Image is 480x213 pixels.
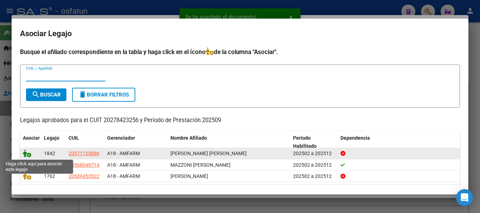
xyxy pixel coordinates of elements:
[69,162,99,168] span: 20568049714
[44,151,55,156] span: 1842
[69,151,99,156] span: 20571155886
[69,173,99,179] span: 20539453522
[78,90,87,99] mat-icon: delete
[456,189,473,206] div: Open Intercom Messenger
[20,47,460,56] h4: Busque el afiliado correspondiente en la tabla y haga click en el ícono de la columna "Asociar".
[170,173,208,179] span: NAVA PIETRO MARTIN
[168,131,290,154] datatable-header-cell: Nombre Afiliado
[44,162,55,168] span: 1911
[44,135,59,141] span: Legajo
[66,131,104,154] datatable-header-cell: CUIL
[107,135,135,141] span: Gerenciador
[293,149,335,158] div: 202502 a 202512
[41,131,66,154] datatable-header-cell: Legajo
[340,135,370,141] span: Dependencia
[26,88,66,101] button: Buscar
[78,92,129,98] span: Borrar Filtros
[107,173,140,179] span: A18 - AMFARM
[107,162,140,168] span: A18 - AMFARM
[107,151,140,156] span: A18 - AMFARM
[20,131,41,154] datatable-header-cell: Asociar
[293,135,317,149] span: Periodo Habilitado
[290,131,338,154] datatable-header-cell: Periodo Habilitado
[69,135,79,141] span: CUIL
[32,92,61,98] span: Buscar
[170,151,247,156] span: ROLDAN ANDRADA AUGUSTO JULIAN
[20,27,460,40] h2: Asociar Legajo
[32,90,40,99] mat-icon: search
[20,185,460,202] div: 3 registros
[293,172,335,180] div: 202502 a 202512
[338,131,460,154] datatable-header-cell: Dependencia
[72,88,135,102] button: Borrar Filtros
[170,135,207,141] span: Nombre Afiliado
[170,162,231,168] span: MAZZONI GENARO LEONEL
[20,116,460,125] p: Legajos aprobados para el CUIT 20278423256 y Período de Prestación 202509
[293,161,335,169] div: 202502 a 202512
[104,131,168,154] datatable-header-cell: Gerenciador
[44,173,55,179] span: 1762
[23,135,40,141] span: Asociar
